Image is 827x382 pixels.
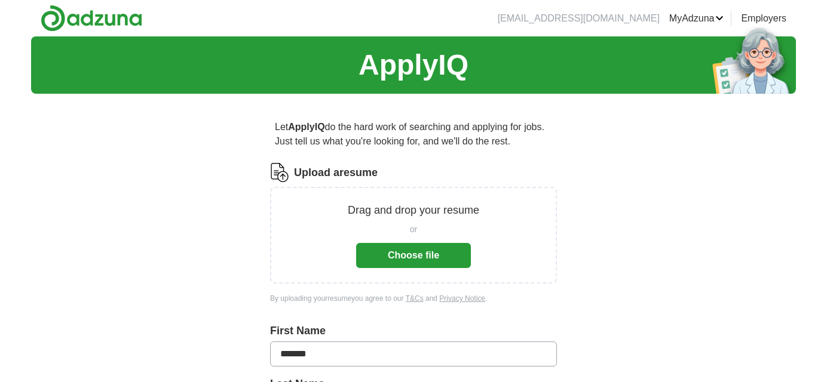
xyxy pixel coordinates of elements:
[270,115,557,153] p: Let do the hard work of searching and applying for jobs. Just tell us what you're looking for, an...
[270,163,289,182] img: CV Icon
[348,202,479,218] p: Drag and drop your resume
[439,294,485,303] a: Privacy Notice
[498,11,660,26] li: [EMAIL_ADDRESS][DOMAIN_NAME]
[356,243,471,268] button: Choose file
[669,11,724,26] a: MyAdzuna
[294,165,378,181] label: Upload a resume
[359,44,468,87] h1: ApplyIQ
[41,5,142,32] img: Adzuna logo
[406,294,424,303] a: T&Cs
[741,11,786,26] a: Employers
[270,323,557,339] label: First Name
[270,293,557,304] div: By uploading your resume you agree to our and .
[288,122,324,132] strong: ApplyIQ
[410,223,417,236] span: or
